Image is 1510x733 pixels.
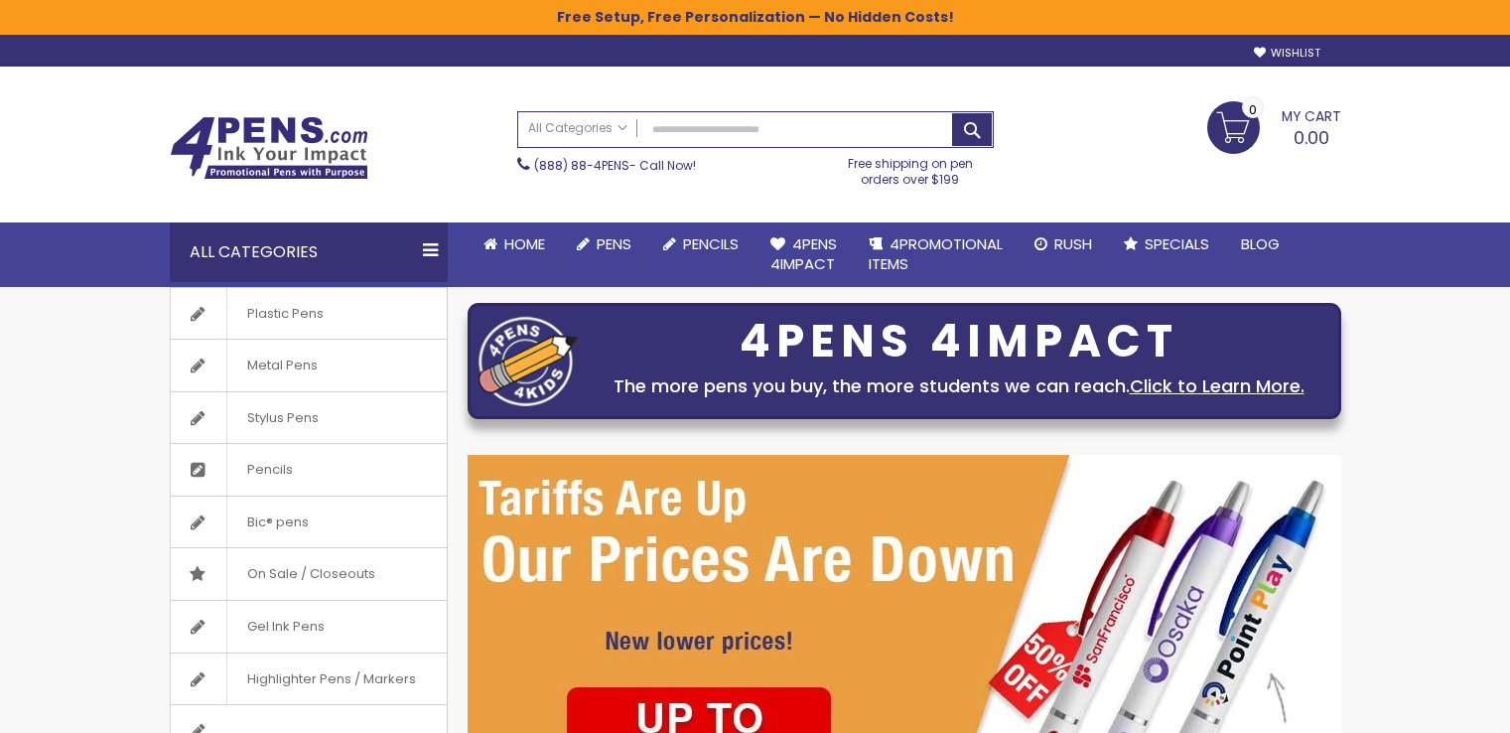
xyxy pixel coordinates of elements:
span: Specials [1145,233,1209,254]
span: Pens [597,233,631,254]
a: Bic® pens [171,497,447,548]
a: Pens [561,222,647,266]
div: All Categories [170,222,448,282]
a: Specials [1108,222,1225,266]
a: Click to Learn More. [1130,373,1304,398]
a: All Categories [518,112,637,145]
span: Highlighter Pens / Markers [226,654,436,705]
span: 0.00 [1294,125,1329,150]
a: Stylus Pens [171,392,447,444]
img: 4Pens Custom Pens and Promotional Products [170,116,368,180]
a: (888) 88-4PENS [534,157,629,174]
a: Plastic Pens [171,288,447,340]
span: Home [504,233,545,254]
a: 4Pens4impact [755,222,853,287]
span: Metal Pens [226,340,338,391]
span: 0 [1249,100,1257,119]
a: Gel Ink Pens [171,601,447,653]
span: Gel Ink Pens [226,601,344,653]
img: four_pen_logo.png [479,316,578,406]
span: Pencils [226,444,313,496]
div: The more pens you buy, the more students we can reach. [588,372,1330,400]
span: - Call Now! [534,157,696,174]
span: Blog [1241,233,1280,254]
span: Plastic Pens [226,288,343,340]
a: 0.00 0 [1207,101,1341,151]
span: Rush [1054,233,1092,254]
div: Free shipping on pen orders over $199 [827,148,994,188]
a: 4PROMOTIONALITEMS [853,222,1019,287]
a: Blog [1225,222,1296,266]
span: 4PROMOTIONAL ITEMS [869,233,1003,274]
a: Pencils [171,444,447,496]
span: On Sale / Closeouts [226,548,395,600]
a: On Sale / Closeouts [171,548,447,600]
span: 4Pens 4impact [770,233,837,274]
a: Highlighter Pens / Markers [171,654,447,705]
a: Home [468,222,561,266]
a: Metal Pens [171,340,447,391]
a: Pencils [647,222,755,266]
div: 4PENS 4IMPACT [588,321,1330,363]
a: Wishlist [1254,46,1320,61]
span: All Categories [528,120,627,136]
span: Pencils [683,233,739,254]
span: Bic® pens [226,497,329,548]
a: Rush [1019,222,1108,266]
span: Stylus Pens [226,392,339,444]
